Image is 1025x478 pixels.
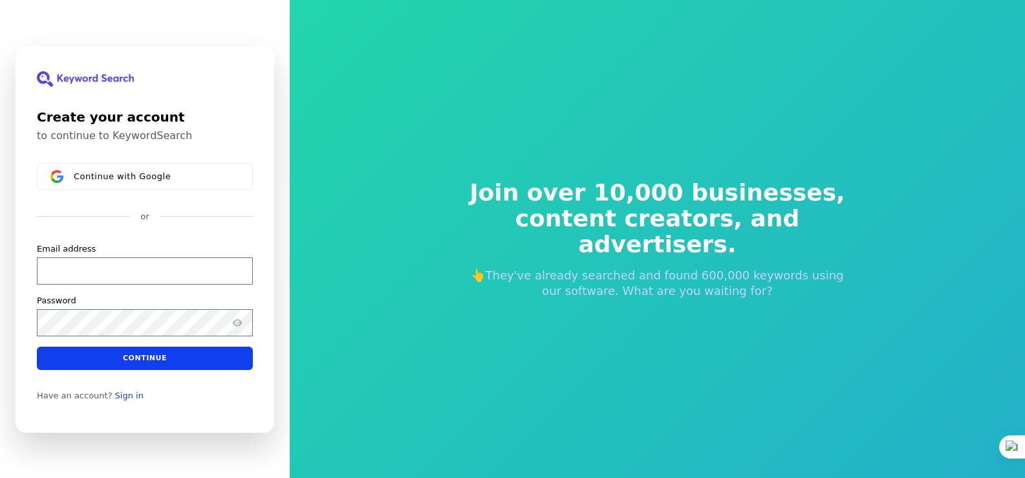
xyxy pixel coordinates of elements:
[37,129,253,142] p: to continue to KeywordSearch
[115,390,144,400] a: Sign in
[461,206,854,257] span: content creators, and advertisers.
[74,171,171,181] span: Continue with Google
[50,170,63,183] img: Sign in with Google
[140,211,149,223] p: or
[461,268,854,299] p: 👆They've already searched and found 600,000 keywords using our software. What are you waiting for?
[461,180,854,206] span: Join over 10,000 businesses,
[37,163,253,190] button: Sign in with GoogleContinue with Google
[37,294,76,306] label: Password
[37,390,113,400] span: Have an account?
[37,71,134,87] img: KeywordSearch
[37,107,253,127] h1: Create your account
[37,346,253,369] button: Continue
[37,243,96,254] label: Email address
[230,314,245,330] button: Show password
